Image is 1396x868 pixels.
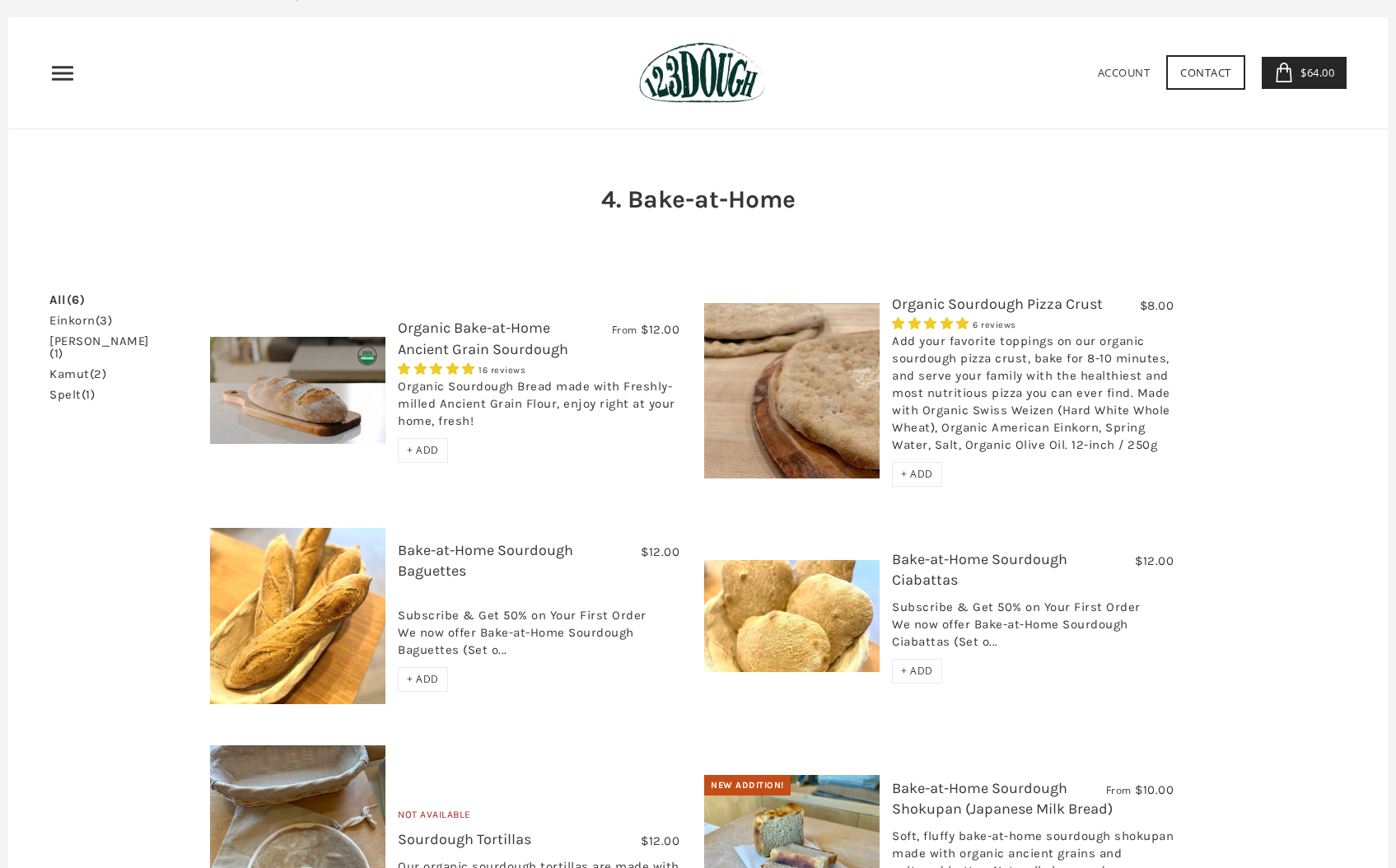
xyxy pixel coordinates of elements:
div: + ADD [398,438,448,463]
span: $12.00 [641,833,679,848]
span: 6 reviews [973,320,1016,330]
a: kamut(2) [49,368,106,380]
img: 123Dough Bakery [639,42,765,104]
div: Not Available [398,807,679,829]
img: Organic Sourdough Pizza Crust [704,303,880,478]
div: + ADD [892,462,942,487]
span: (6) [67,292,86,307]
h2: 4. Bake-at-Home [595,182,801,217]
span: $10.00 [1135,782,1174,797]
a: Contact [1166,55,1245,90]
span: From [612,323,637,337]
div: New Addition! [704,775,791,796]
img: Organic Bake-at-Home Ancient Grain Sourdough [210,337,385,443]
a: [PERSON_NAME](1) [49,335,156,360]
a: Bake-at-Home Sourdough Ciabattas [892,550,1067,589]
div: Subscribe & Get 50% on Your First Order We now offer Bake-at-Home Sourdough Baguettes (Set o... [398,590,679,667]
a: Bake-at-Home Sourdough Baguettes [398,541,573,580]
span: $12.00 [1135,553,1174,568]
div: + ADD [398,667,448,692]
span: $12.00 [641,322,679,337]
span: 16 reviews [479,365,525,376]
div: + ADD [892,659,942,684]
div: Organic Sourdough Bread made with Freshly-milled Ancient Grain Flour, enjoy right at your home, f... [398,378,679,438]
span: (3) [96,313,113,328]
span: + ADD [407,672,439,686]
span: $64.00 [1296,65,1334,80]
span: + ADD [407,443,439,457]
a: Sourdough Tortillas [398,830,531,848]
a: Bake-at-Home Sourdough Shokupan (Japanese Milk Bread) [892,779,1113,818]
a: Organic Bake-at-Home Ancient Grain Sourdough [398,319,568,357]
a: All(6) [49,294,85,306]
a: $64.00 [1262,57,1347,89]
a: spelt(1) [49,389,95,401]
span: 4.83 stars [892,316,973,331]
span: 4.75 stars [398,362,479,376]
span: + ADD [901,664,933,678]
span: $12.00 [641,544,679,559]
span: + ADD [901,467,933,481]
a: Account [1098,65,1151,80]
span: (2) [90,366,107,381]
img: Bake-at-Home Sourdough Baguettes [210,528,385,704]
img: Bake-at-Home Sourdough Ciabattas [704,560,880,672]
a: Organic Sourdough Pizza Crust [892,295,1103,313]
div: Subscribe & Get 50% on Your First Order We now offer Bake-at-Home Sourdough Ciabattas (Set o... [892,599,1174,659]
nav: Primary [49,60,76,86]
span: $8.00 [1140,298,1174,313]
a: einkorn(3) [49,315,112,327]
span: (1) [49,346,63,361]
div: Add your favorite toppings on our organic sourdough pizza crust, bake for 8-10 minutes, and serve... [892,333,1174,462]
span: From [1106,783,1132,797]
span: (1) [82,387,96,402]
